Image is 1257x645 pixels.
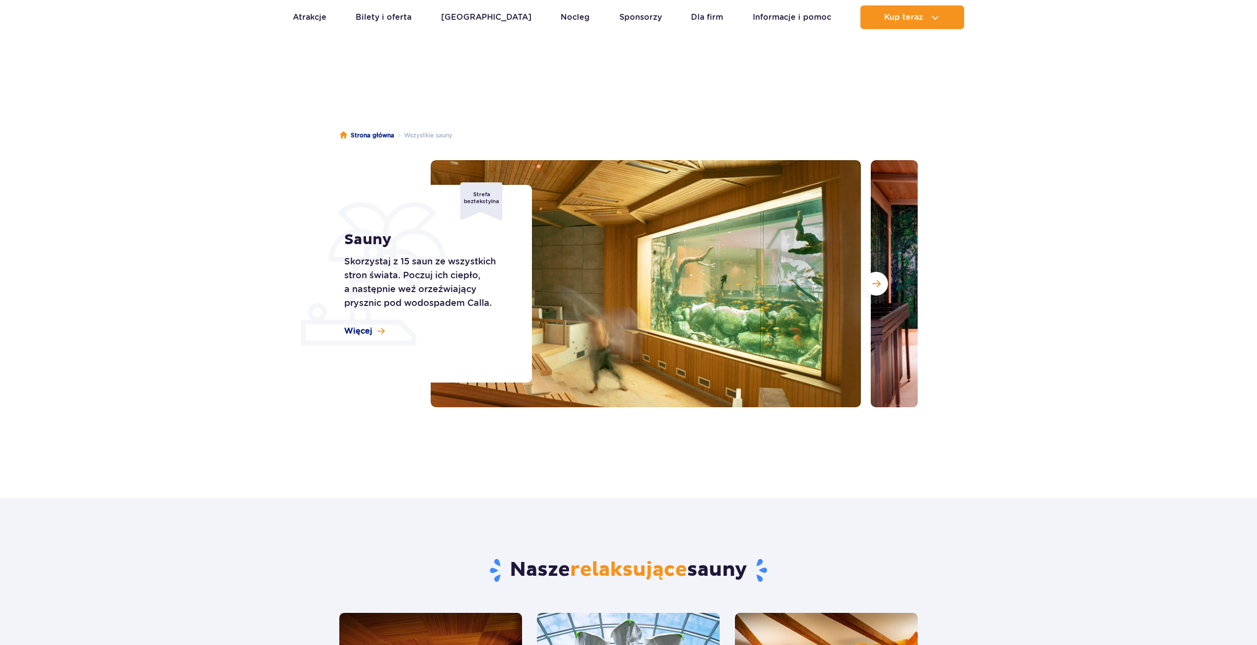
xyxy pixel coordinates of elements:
[884,13,923,22] span: Kup teraz
[293,5,326,29] a: Atrakcje
[860,5,964,29] button: Kup teraz
[460,182,502,220] div: Strefa beztekstylna
[753,5,831,29] a: Informacje i pomoc
[344,231,510,249] h1: Sauny
[344,326,372,337] span: Więcej
[570,558,687,582] span: relaksujące
[340,130,394,140] a: Strona główna
[431,160,861,407] img: Sauna w strefie Relax z dużym akwarium na ścianie, przytulne wnętrze i drewniane ławki
[619,5,662,29] a: Sponsorzy
[561,5,590,29] a: Nocleg
[441,5,531,29] a: [GEOGRAPHIC_DATA]
[356,5,411,29] a: Bilety i oferta
[339,558,918,583] h2: Nasze sauny
[344,255,510,310] p: Skorzystaj z 15 saun ze wszystkich stron świata. Poczuj ich ciepło, a następnie weź orzeźwiający ...
[344,326,385,337] a: Więcej
[691,5,723,29] a: Dla firm
[394,130,452,140] li: Wszystkie sauny
[864,272,888,296] button: Następny slajd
